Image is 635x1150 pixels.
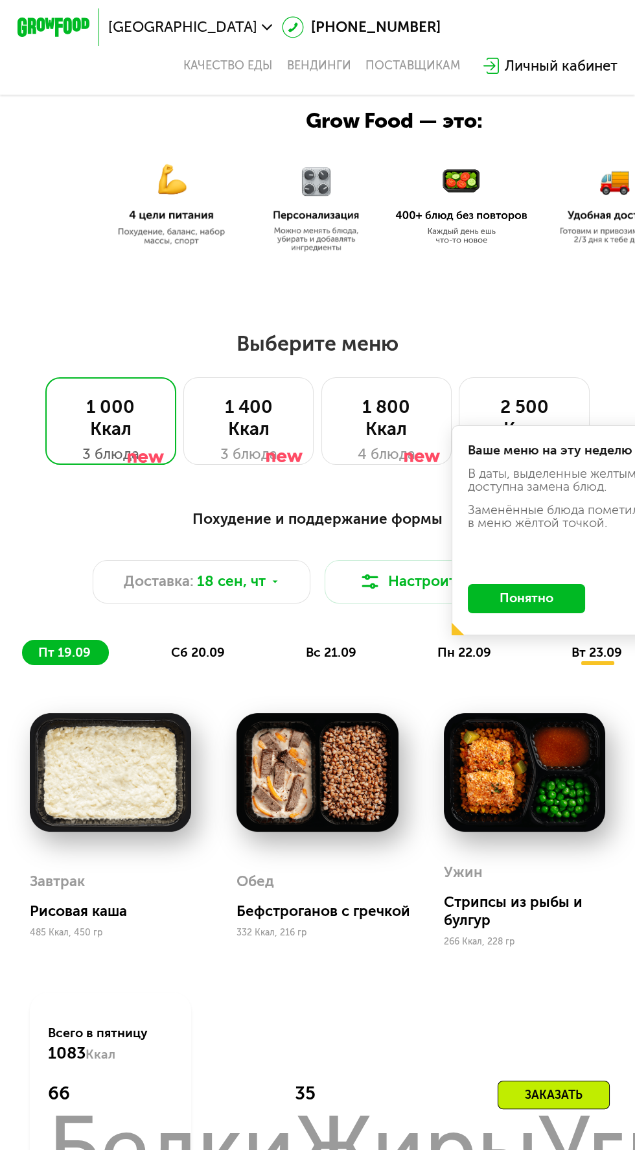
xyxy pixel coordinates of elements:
div: 485 Ккал, 450 гр [30,928,191,938]
div: Личный кабинет [505,55,618,77]
div: Заказать [498,1081,610,1109]
div: 66 [48,1083,295,1105]
div: Grow Food — это: [306,105,516,137]
span: Ккал [86,1047,115,1062]
span: вс 21.09 [306,645,356,660]
span: [GEOGRAPHIC_DATA] [108,20,257,34]
span: пт 19.09 [38,645,91,660]
span: 18 сен, чт [197,570,266,593]
span: Доставка: [124,570,194,593]
div: 2 500 Ккал [478,396,571,440]
div: Всего в пятницу [48,1024,173,1064]
div: 1 000 Ккал [64,396,157,440]
a: [PHONE_NUMBER] [282,16,441,38]
div: Ужин [444,859,483,886]
div: Завтрак [30,868,85,895]
span: 1083 [48,1043,86,1063]
div: Стрипсы из рыбы и булгур [444,893,620,930]
div: 266 Ккал, 228 гр [444,937,605,947]
div: 4 блюда [340,443,433,465]
span: пн 22.09 [437,645,491,660]
button: Понятно [468,584,585,613]
div: 332 Ккал, 216 гр [237,928,398,938]
div: 35 [295,1083,538,1105]
h2: Выберите меню [58,331,577,357]
div: Похудение и поддержание формы [22,508,614,531]
div: поставщикам [365,58,460,73]
div: 3 блюда [64,443,157,465]
span: сб 20.09 [171,645,225,660]
div: Обед [237,868,274,895]
div: 1 400 Ккал [202,396,295,440]
div: 1 800 Ккал [340,396,433,440]
a: Качество еды [183,58,272,73]
div: 3 блюда [202,443,295,465]
a: Вендинги [287,58,351,73]
button: Настроить меню [325,560,542,604]
div: Рисовая каша [30,902,206,921]
div: Бефстроганов с гречкой [237,902,413,921]
span: вт 23.09 [571,645,622,660]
